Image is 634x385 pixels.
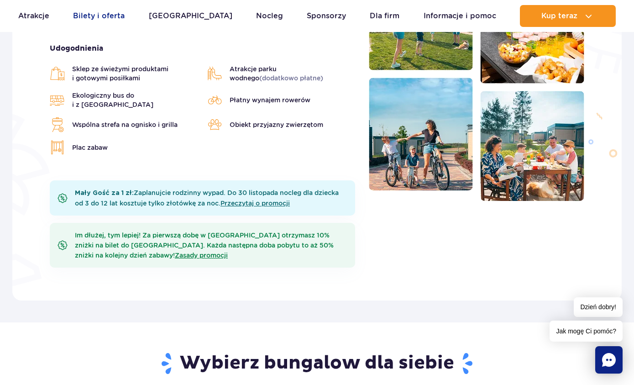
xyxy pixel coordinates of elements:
[50,180,355,216] div: Zaplanujcie rodzinny wypad. Do 30 listopada nocleg dla dziecka od 3 do 12 lat kosztuje tylko złot...
[541,12,577,20] span: Kup teraz
[550,321,623,342] span: Jak mogę Ci pomóc?
[72,91,198,109] span: Ekologiczny bus do i z [GEOGRAPHIC_DATA]
[72,143,108,152] span: Plac zabaw
[595,346,623,374] div: Chat
[50,352,584,375] h2: Wybierz bungalow dla siebie
[370,5,399,27] a: Dla firm
[230,64,356,83] span: Atrakcje parku wodnego
[230,95,310,105] span: Płatny wynajem rowerów
[220,200,290,207] a: Przeczytaj o promocji
[256,5,283,27] a: Nocleg
[72,64,198,83] span: Sklep ze świeżymi produktami i gotowymi posiłkami
[73,5,125,27] a: Bilety i oferta
[75,190,134,196] b: Mały Gość za 1 zł:
[18,5,49,27] a: Atrakcje
[175,252,228,259] a: Zasady promocji
[520,5,616,27] button: Kup teraz
[72,120,178,129] span: Wspólna strefa na ognisko i grilla
[50,43,355,53] strong: Udogodnienia
[424,5,496,27] a: Informacje i pomoc
[50,223,355,268] div: Im dłużej, tym lepiej! Za pierwszą dobę w [GEOGRAPHIC_DATA] otrzymasz 10% zniżki na bilet do [GEO...
[259,74,323,82] span: (dodatkowo płatne)
[149,5,232,27] a: [GEOGRAPHIC_DATA]
[307,5,346,27] a: Sponsorzy
[230,120,323,129] span: Obiekt przyjazny zwierzętom
[574,297,623,317] span: Dzień dobry!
